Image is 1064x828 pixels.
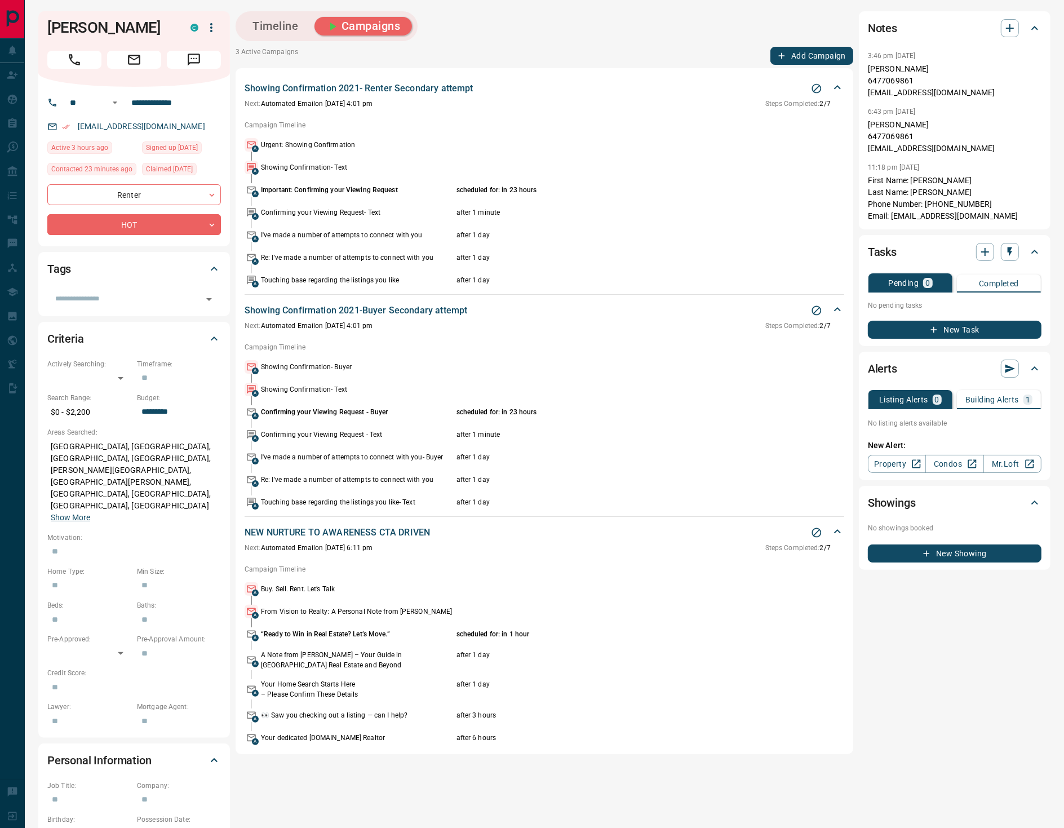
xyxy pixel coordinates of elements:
[868,119,1041,154] p: [PERSON_NAME] 6477069861 [EMAIL_ADDRESS][DOMAIN_NAME]
[808,302,825,319] button: Stop Campaign
[245,79,844,111] div: Showing Confirmation 2021- Renter Secondary attemptStop CampaignNext:Automated Emailon [DATE] 4:0...
[456,185,777,195] p: scheduled for: in 23 hours
[456,407,777,417] p: scheduled for: in 23 hours
[261,407,454,417] p: Confirming your Viewing Request - Buyer
[261,362,454,372] p: Showing Confirmation- Buyer
[245,544,261,552] span: Next:
[252,690,259,697] span: A
[252,503,259,510] span: A
[245,321,373,331] p: Automated Email on [DATE] 4:01 pm
[868,19,897,37] h2: Notes
[888,279,919,287] p: Pending
[868,355,1041,382] div: Alerts
[456,679,777,699] p: after 1 day
[47,533,221,543] p: Motivation:
[868,360,897,378] h2: Alerts
[456,710,777,720] p: after 3 hours
[252,168,259,175] span: A
[868,418,1041,428] p: No listing alerts available
[261,710,454,720] p: 👀 Saw you checking out a listing — can I help?
[47,214,221,235] div: HOT
[252,612,259,619] span: A
[456,452,777,462] p: after 1 day
[456,207,777,218] p: after 1 minute
[252,281,259,287] span: A
[925,455,983,473] a: Condos
[979,280,1019,287] p: Completed
[983,455,1041,473] a: Mr.Loft
[765,543,831,553] p: 2 / 7
[146,163,193,175] span: Claimed [DATE]
[47,437,221,527] p: [GEOGRAPHIC_DATA], [GEOGRAPHIC_DATA], [GEOGRAPHIC_DATA], [GEOGRAPHIC_DATA], [PERSON_NAME][GEOGRAP...
[261,230,454,240] p: I've made a number of attempts to connect with you
[261,475,454,485] p: Re: I've made a number of attempts to connect with you
[261,430,454,440] p: Confirming your Viewing Request - Text
[47,702,131,712] p: Lawyer:
[261,185,454,195] p: Important: Confirming your Viewing Request
[47,393,131,403] p: Search Range:
[47,634,131,644] p: Pre-Approved:
[456,629,777,639] p: scheduled for: in 1 hour
[47,19,174,37] h1: [PERSON_NAME]
[965,396,1019,404] p: Building Alerts
[456,650,777,670] p: after 1 day
[868,52,916,60] p: 3:46 pm [DATE]
[868,455,926,473] a: Property
[51,512,90,524] button: Show More
[456,497,777,507] p: after 1 day
[456,230,777,240] p: after 1 day
[868,489,1041,516] div: Showings
[252,661,259,667] span: A
[252,738,259,745] span: A
[261,606,454,617] p: From Vision to Realty: A Personal Note from [PERSON_NAME]
[261,650,454,670] p: A Note from [PERSON_NAME] – Your Guide in [GEOGRAPHIC_DATA] Real Estate and Beyond
[167,51,221,69] span: Message
[47,184,221,205] div: Renter
[137,600,221,610] p: Baths:
[47,403,131,422] p: $0 - $2,200
[261,629,454,639] p: “Ready to Win in Real Estate? Let’s Move.”
[456,275,777,285] p: after 1 day
[261,253,454,263] p: Re: I've made a number of attempts to connect with you
[137,781,221,791] p: Company:
[245,304,467,317] p: Showing Confirmation 2021-Buyer Secondary attempt
[868,238,1041,265] div: Tasks
[252,480,259,487] span: A
[245,526,430,539] p: NEW NURTURE TO AWARENESS CTA DRIVEN
[47,260,71,278] h2: Tags
[879,396,928,404] p: Listing Alerts
[142,163,221,179] div: Mon Feb 12 2018
[765,100,820,108] span: Steps Completed:
[808,80,825,97] button: Stop Campaign
[252,191,259,197] span: A
[245,564,844,574] p: Campaign Timeline
[261,452,454,462] p: I've made a number of attempts to connect with you- Buyer
[245,302,844,333] div: Showing Confirmation 2021-Buyer Secondary attemptStop CampaignNext:Automated Emailon [DATE] 4:01 ...
[245,99,373,109] p: Automated Email on [DATE] 4:01 pm
[925,279,930,287] p: 0
[868,108,916,116] p: 6:43 pm [DATE]
[935,396,939,404] p: 0
[245,342,844,352] p: Campaign Timeline
[261,162,454,172] p: Showing Confirmation- Text
[252,435,259,442] span: A
[201,291,217,307] button: Open
[868,63,1041,99] p: [PERSON_NAME] 6477069861 [EMAIL_ADDRESS][DOMAIN_NAME]
[47,747,221,774] div: Personal Information
[252,213,259,220] span: A
[261,207,454,218] p: Confirming your Viewing Request- Text
[137,359,221,369] p: Timeframe:
[456,733,777,743] p: after 6 hours
[868,523,1041,533] p: No showings booked
[108,96,122,109] button: Open
[261,679,454,699] p: Your Home Search Starts Here – Please Confirm These Details
[314,17,412,36] button: Campaigns
[245,82,473,95] p: Showing Confirmation 2021- Renter Secondary attempt
[261,140,454,150] p: Urgent: Showing Confirmation
[252,367,259,374] span: A
[47,751,152,769] h2: Personal Information
[261,497,454,507] p: Touching base regarding the listings you like- Text
[137,634,221,644] p: Pre-Approval Amount:
[868,15,1041,42] div: Notes
[47,359,131,369] p: Actively Searching:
